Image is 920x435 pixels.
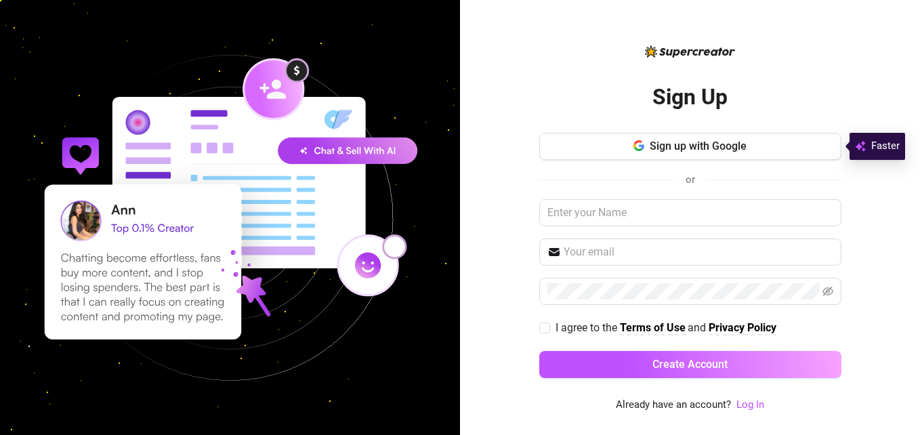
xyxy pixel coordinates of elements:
[616,397,731,413] span: Already have an account?
[688,321,709,334] span: and
[556,321,620,334] span: I agree to the
[736,398,764,411] a: Log In
[539,199,841,226] input: Enter your Name
[709,321,776,334] strong: Privacy Policy
[620,321,686,334] strong: Terms of Use
[709,321,776,335] a: Privacy Policy
[871,138,900,154] span: Faster
[686,173,695,186] span: or
[822,286,833,297] span: eye-invisible
[645,45,735,58] img: logo-BBDzfeDw.svg
[539,133,841,160] button: Sign up with Google
[564,244,833,260] input: Your email
[652,83,728,111] h2: Sign Up
[650,140,747,152] span: Sign up with Google
[539,351,841,378] button: Create Account
[855,138,866,154] img: svg%3e
[736,397,764,413] a: Log In
[620,321,686,335] a: Terms of Use
[652,358,728,371] span: Create Account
